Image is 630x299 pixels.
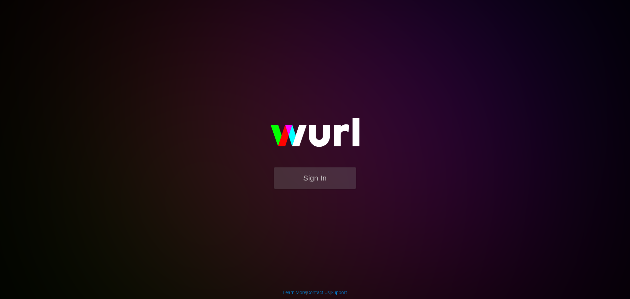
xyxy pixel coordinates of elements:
a: Support [331,290,347,295]
button: Sign In [274,167,356,189]
a: Learn More [283,290,306,295]
img: wurl-logo-on-black-223613ac3d8ba8fe6dc639794a292ebdb59501304c7dfd60c99c58986ef67473.svg [249,104,381,167]
div: | | [283,289,347,296]
a: Contact Us [307,290,330,295]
